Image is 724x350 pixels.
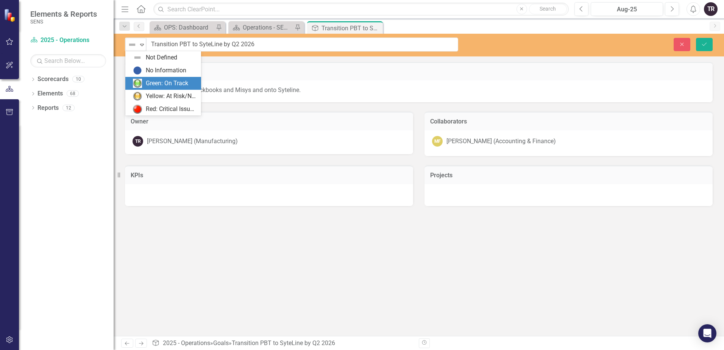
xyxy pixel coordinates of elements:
[446,137,556,146] div: [PERSON_NAME] (Accounting & Finance)
[72,76,84,83] div: 10
[321,23,381,33] div: Transition PBT to SyteLine by Q2 2026
[243,23,293,32] div: Operations - SENS Only Metrics
[146,66,186,75] div: No Information
[230,23,293,32] a: Operations - SENS Only Metrics
[164,23,214,32] div: OPS: Dashboard
[146,79,188,88] div: Green: On Track
[146,37,458,52] input: This field is required
[133,136,143,147] div: TR
[146,53,177,62] div: Not Defined
[62,105,75,111] div: 12
[131,69,707,75] h3: Goal Description
[30,9,97,19] span: Elements & Reports
[163,339,210,347] a: 2025 - Operations
[30,36,106,45] a: 2025 - Operations
[37,75,69,84] a: Scorecards
[430,172,707,179] h3: Projects
[213,339,229,347] a: Goals
[146,105,197,114] div: Red: Critical Issues/Off-Track
[152,339,413,348] div: » »
[30,19,97,25] small: SENS
[4,8,17,22] img: ClearPoint Strategy
[133,86,705,95] p: Transition PBT off of Quickbooks and Misys and onto Syteline.
[432,136,443,147] div: MF
[593,5,660,14] div: Aug-25
[131,172,407,179] h3: KPIs
[540,6,556,12] span: Search
[37,89,63,98] a: Elements
[704,2,718,16] button: TR
[30,54,106,67] input: Search Below...
[133,105,142,114] img: Red: Critical Issues/Off-Track
[133,79,142,88] img: Green: On Track
[131,118,407,125] h3: Owner
[147,137,238,146] div: [PERSON_NAME] (Manufacturing)
[529,4,567,14] button: Search
[151,23,214,32] a: OPS: Dashboard
[128,40,137,49] img: Not Defined
[67,91,79,97] div: 68
[146,92,197,101] div: Yellow: At Risk/Needs Attention
[591,2,663,16] button: Aug-25
[37,104,59,112] a: Reports
[133,53,142,62] img: Not Defined
[430,118,707,125] h3: Collaborators
[133,92,142,101] img: Yellow: At Risk/Needs Attention
[698,324,716,342] div: Open Intercom Messenger
[133,66,142,75] img: No Information
[153,3,569,16] input: Search ClearPoint...
[232,339,335,347] div: Transition PBT to SyteLine by Q2 2026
